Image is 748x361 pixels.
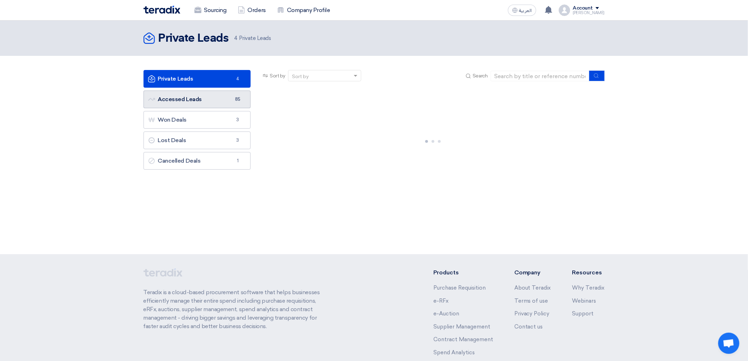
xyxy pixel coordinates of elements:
[514,285,551,291] a: About Teradix
[573,5,593,11] div: Account
[473,72,487,80] span: Search
[234,34,271,42] span: Private Leads
[144,152,251,170] a: Cancelled Deals1
[144,288,328,331] p: Teradix is a cloud-based procurement software that helps businesses efficiently manage their enti...
[433,349,475,356] a: Spend Analytics
[572,310,594,317] a: Support
[433,336,493,343] a: Contract Management
[514,310,550,317] a: Privacy Policy
[519,8,532,13] span: العربية
[292,73,309,80] div: Sort by
[233,137,242,144] span: 3
[233,157,242,164] span: 1
[233,116,242,123] span: 3
[514,268,551,277] li: Company
[433,298,449,304] a: e-RFx
[232,2,271,18] a: Orders
[433,324,490,330] a: Supplier Management
[233,75,242,82] span: 4
[559,5,570,16] img: profile_test.png
[718,333,740,354] a: Open chat
[433,268,493,277] li: Products
[573,11,605,15] div: [PERSON_NAME]
[491,71,590,81] input: Search by title or reference number
[572,268,605,277] li: Resources
[234,35,238,41] span: 4
[433,310,459,317] a: e-Auction
[508,5,536,16] button: العربية
[144,132,251,149] a: Lost Deals3
[514,298,548,304] a: Terms of use
[158,31,229,46] h2: Private Leads
[433,285,486,291] a: Purchase Requisition
[514,324,543,330] a: Contact us
[144,70,251,88] a: Private Leads4
[144,6,180,14] img: Teradix logo
[189,2,232,18] a: Sourcing
[233,96,242,103] span: 85
[271,2,336,18] a: Company Profile
[572,285,605,291] a: Why Teradix
[144,111,251,129] a: Won Deals3
[144,91,251,108] a: Accessed Leads85
[270,72,285,80] span: Sort by
[572,298,596,304] a: Webinars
